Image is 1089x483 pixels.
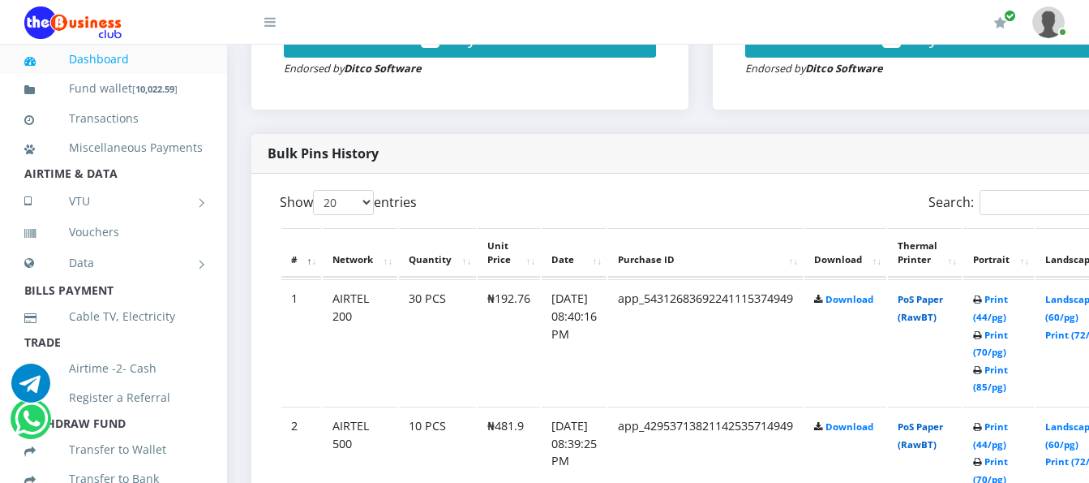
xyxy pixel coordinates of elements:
[284,61,422,75] small: Endorsed by
[281,228,321,278] th: #: activate to sort column descending
[825,293,873,305] a: Download
[24,129,203,166] a: Miscellaneous Payments
[344,61,422,75] strong: Ditco Software
[898,420,943,451] a: PoS Paper (RawBT)
[11,376,50,403] a: Chat for support
[973,364,1008,394] a: Print (85/pg)
[973,420,1008,451] a: Print (44/pg)
[24,6,122,39] img: Logo
[24,431,203,468] a: Transfer to Wallet
[804,228,886,278] th: Download: activate to sort column ascending
[448,27,519,49] span: Buy Now!
[24,181,203,222] a: VTU
[478,279,540,405] td: ₦192.76
[132,83,178,95] small: [ ]
[973,329,1008,359] a: Print (70/pg)
[909,27,980,49] span: Buy Now!
[745,61,883,75] small: Endorsed by
[399,228,476,278] th: Quantity: activate to sort column ascending
[24,70,203,108] a: Fund wallet[10,022.59]
[1004,10,1016,22] span: Renew/Upgrade Subscription
[15,412,48,438] a: Chat for support
[963,228,1034,278] th: Portrait: activate to sort column ascending
[825,420,873,433] a: Download
[323,228,397,278] th: Network: activate to sort column ascending
[24,379,203,416] a: Register a Referral
[24,100,203,137] a: Transactions
[280,190,417,215] label: Show entries
[805,61,883,75] strong: Ditco Software
[478,228,540,278] th: Unit Price: activate to sort column ascending
[399,279,476,405] td: 30 PCS
[135,83,174,95] b: 10,022.59
[24,243,203,283] a: Data
[24,298,203,335] a: Cable TV, Electricity
[973,293,1008,323] a: Print (44/pg)
[994,16,1006,29] i: Renew/Upgrade Subscription
[608,228,803,278] th: Purchase ID: activate to sort column ascending
[1032,6,1065,38] img: User
[323,279,397,405] td: AIRTEL 200
[608,279,803,405] td: app_54312683692241115374949
[898,293,943,323] a: PoS Paper (RawBT)
[24,350,203,387] a: Airtime -2- Cash
[888,228,962,278] th: Thermal Printer: activate to sort column ascending
[313,190,374,215] select: Showentries
[542,279,607,405] td: [DATE] 08:40:16 PM
[24,41,203,78] a: Dashboard
[281,279,321,405] td: 1
[24,213,203,251] a: Vouchers
[268,144,379,162] strong: Bulk Pins History
[542,228,607,278] th: Date: activate to sort column ascending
